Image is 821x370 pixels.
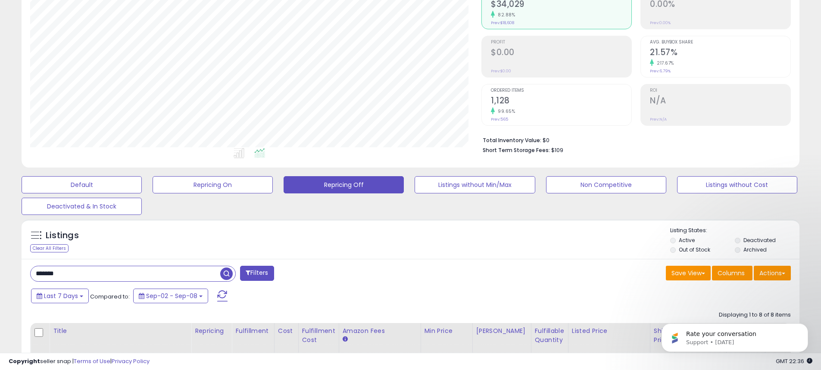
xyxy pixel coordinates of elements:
button: Last 7 Days [31,289,89,303]
b: Short Term Storage Fees: [483,146,550,154]
button: Columns [712,266,752,280]
h5: Listings [46,230,79,242]
button: Listings without Min/Max [415,176,535,193]
li: $0 [483,134,784,145]
span: Compared to: [90,292,130,301]
div: Fulfillment [235,326,270,336]
button: Save View [666,266,711,280]
small: Prev: N/A [650,117,667,122]
a: Privacy Policy [112,357,150,365]
button: Sep-02 - Sep-08 [133,289,208,303]
span: Ordered Items [491,88,631,93]
iframe: Intercom notifications message [649,305,821,366]
label: Deactivated [743,236,776,244]
p: Listing States: [670,227,799,235]
div: seller snap | | [9,358,150,366]
div: [PERSON_NAME] [476,326,528,336]
button: Default [22,176,142,193]
small: Prev: 565 [491,117,508,122]
label: Archived [743,246,767,253]
small: 99.65% [495,108,515,115]
small: 217.67% [654,60,674,66]
div: Min Price [425,326,469,336]
small: 82.88% [495,12,515,18]
b: Total Inventory Value: [483,137,541,144]
button: Actions [754,266,791,280]
button: Repricing On [153,176,273,193]
span: Profit [491,40,631,45]
a: Terms of Use [74,357,110,365]
button: Non Competitive [546,176,666,193]
span: Last 7 Days [44,292,78,300]
span: ROI [650,88,790,93]
h2: N/A [650,96,790,107]
div: Fulfillable Quantity [535,326,565,345]
span: $109 [551,146,563,154]
button: Listings without Cost [677,176,797,193]
small: Prev: 0.00% [650,20,671,25]
h2: $0.00 [491,47,631,59]
button: Repricing Off [284,176,404,193]
span: Sep-02 - Sep-08 [146,292,197,300]
span: Avg. Buybox Share [650,40,790,45]
small: Prev: $0.00 [491,68,511,74]
span: Columns [718,269,745,277]
small: Prev: $18,608 [491,20,514,25]
div: Amazon Fees [343,326,417,336]
div: Listed Price [572,326,646,336]
div: Title [53,326,187,336]
h2: 21.57% [650,47,790,59]
strong: Copyright [9,357,40,365]
div: Cost [278,326,295,336]
div: Repricing [195,326,228,336]
h2: 1,128 [491,96,631,107]
label: Active [679,236,695,244]
small: Amazon Fees. [343,336,348,343]
label: Out of Stock [679,246,710,253]
button: Deactivated & In Stock [22,198,142,215]
small: Prev: 6.79% [650,68,671,74]
div: Clear All Filters [30,244,69,252]
div: Fulfillment Cost [302,326,335,345]
button: Filters [240,266,274,281]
